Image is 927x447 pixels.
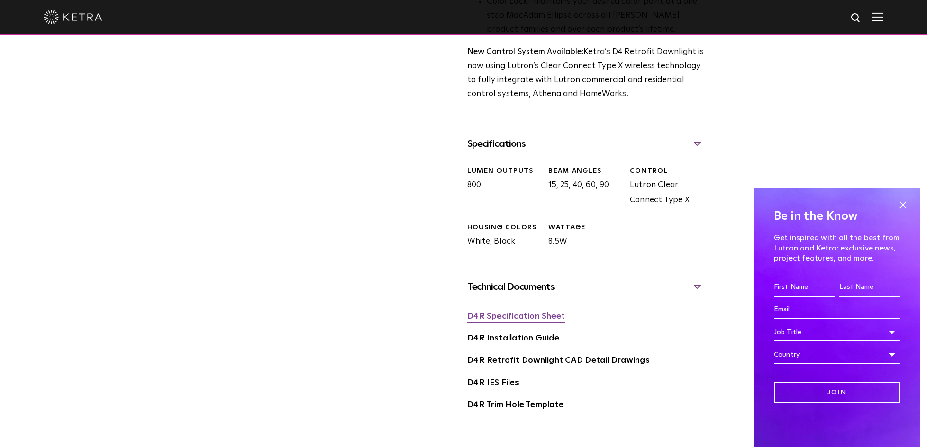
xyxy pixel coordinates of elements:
div: 15, 25, 40, 60, 90 [541,166,622,208]
img: search icon [850,12,862,24]
div: White, Black [460,223,541,250]
div: 8.5W [541,223,622,250]
input: Email [774,301,900,319]
div: Lutron Clear Connect Type X [622,166,704,208]
div: Country [774,345,900,364]
div: 800 [460,166,541,208]
div: Job Title [774,323,900,341]
input: Join [774,382,900,403]
h4: Be in the Know [774,207,900,226]
div: Beam Angles [548,166,622,176]
strong: New Control System Available: [467,48,583,56]
input: First Name [774,278,835,297]
input: Last Name [839,278,900,297]
div: WATTAGE [548,223,622,232]
a: D4R IES Files [467,379,519,387]
img: ketra-logo-2019-white [44,10,102,24]
div: Specifications [467,136,704,152]
div: CONTROL [630,166,704,176]
img: Hamburger%20Nav.svg [872,12,883,21]
a: D4R Installation Guide [467,334,559,342]
a: D4R Retrofit Downlight CAD Detail Drawings [467,357,650,365]
div: Technical Documents [467,279,704,295]
div: LUMEN OUTPUTS [467,166,541,176]
div: HOUSING COLORS [467,223,541,232]
p: Get inspired with all the best from Lutron and Ketra: exclusive news, project features, and more. [774,233,900,263]
a: D4R Specification Sheet [467,312,565,321]
a: D4R Trim Hole Template [467,401,563,409]
p: Ketra’s D4 Retrofit Downlight is now using Lutron’s Clear Connect Type X wireless technology to f... [467,45,704,102]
